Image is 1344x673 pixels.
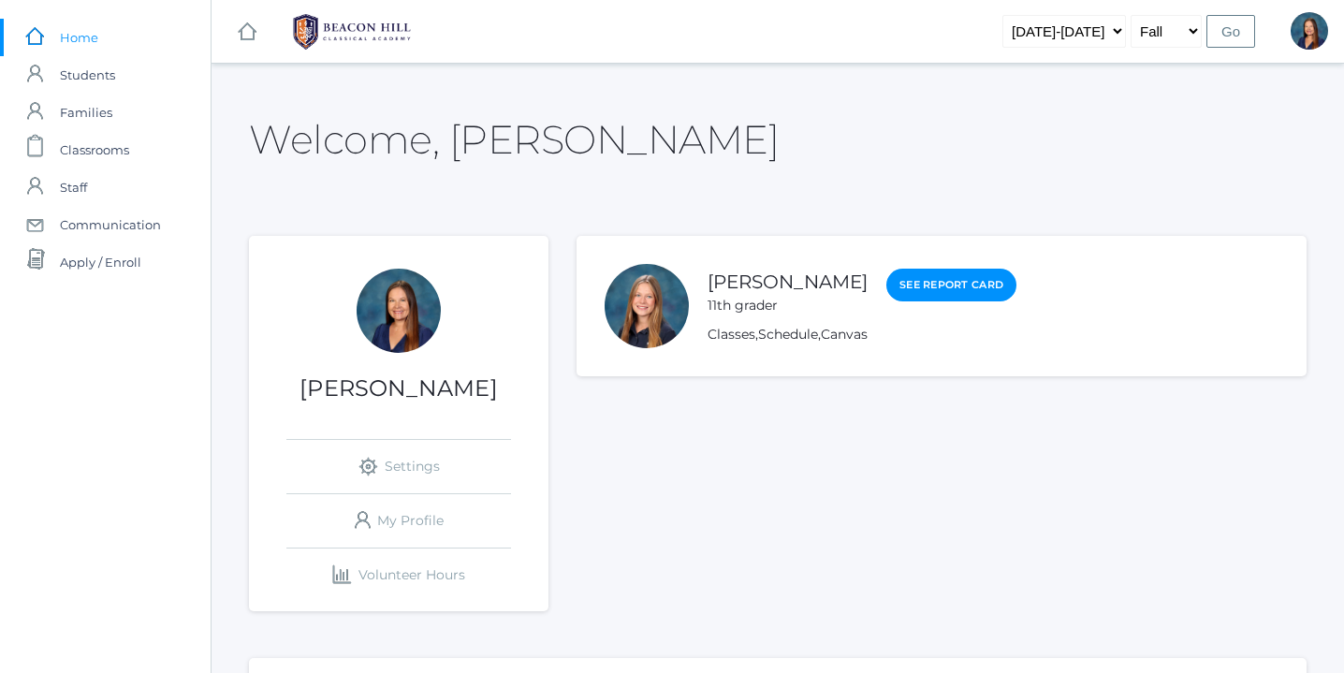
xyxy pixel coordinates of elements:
div: 11th grader [708,296,868,315]
a: Volunteer Hours [286,549,511,602]
a: See Report Card [886,269,1016,301]
a: [PERSON_NAME] [708,271,868,293]
h1: [PERSON_NAME] [249,376,548,401]
span: Apply / Enroll [60,243,141,281]
span: Classrooms [60,131,129,168]
a: Classes [708,326,755,343]
div: Lori Webster [1291,12,1328,50]
img: BHCALogos-05-308ed15e86a5a0abce9b8dd61676a3503ac9727e845dece92d48e8588c001991.png [282,8,422,55]
div: Maddison Webster [605,264,689,348]
a: Settings [286,440,511,493]
h2: Welcome, [PERSON_NAME] [249,118,779,161]
div: Lori Webster [357,269,441,353]
span: Communication [60,206,161,243]
a: Canvas [821,326,868,343]
span: Staff [60,168,87,206]
div: , , [708,325,1016,344]
span: Students [60,56,115,94]
span: Families [60,94,112,131]
a: Schedule [758,326,818,343]
input: Go [1206,15,1255,48]
a: My Profile [286,494,511,548]
span: Home [60,19,98,56]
